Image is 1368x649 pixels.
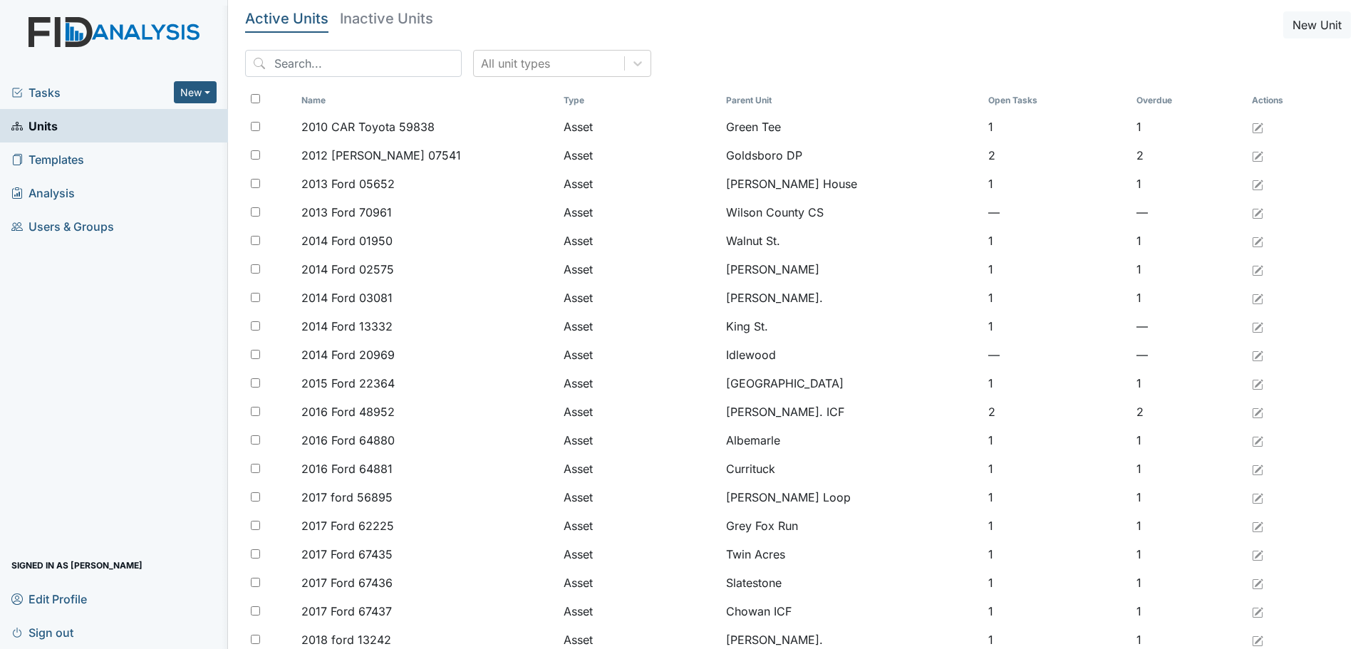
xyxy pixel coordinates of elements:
td: Twin Acres [720,540,983,568]
td: 1 [1131,597,1246,625]
td: 2 [1131,398,1246,426]
span: 2017 ford 56895 [301,489,393,506]
a: Edit [1252,375,1263,392]
td: 1 [983,597,1131,625]
a: Edit [1252,546,1263,563]
td: — [1131,312,1246,341]
td: 1 [1131,483,1246,512]
a: Edit [1252,574,1263,591]
button: New [174,81,217,103]
span: 2015 Ford 22364 [301,375,395,392]
td: Asset [558,426,720,455]
span: 2014 Ford 20969 [301,346,395,363]
td: Asset [558,369,720,398]
span: 2014 Ford 02575 [301,261,394,278]
td: Idlewood [720,341,983,369]
td: — [1131,341,1246,369]
td: 1 [1131,369,1246,398]
td: Asset [558,198,720,227]
span: 2016 Ford 48952 [301,403,395,420]
th: Toggle SortBy [558,88,720,113]
button: New Unit [1283,11,1351,38]
td: Green Tee [720,113,983,141]
span: Users & Groups [11,215,114,237]
a: Edit [1252,289,1263,306]
span: 2017 Ford 67437 [301,603,392,620]
a: Edit [1252,204,1263,221]
td: [PERSON_NAME]. [720,284,983,312]
td: 2 [983,398,1131,426]
td: 1 [983,369,1131,398]
td: 1 [1131,227,1246,255]
td: 1 [1131,568,1246,597]
td: Goldsboro DP [720,141,983,170]
td: 1 [1131,540,1246,568]
td: 1 [983,455,1131,483]
span: 2010 CAR Toyota 59838 [301,118,435,135]
span: Units [11,115,58,137]
td: — [1131,198,1246,227]
td: 1 [983,483,1131,512]
td: 1 [1131,284,1246,312]
span: 2016 Ford 64880 [301,432,395,449]
td: Asset [558,597,720,625]
a: Edit [1252,232,1263,249]
span: Signed in as [PERSON_NAME] [11,554,142,576]
td: 1 [983,512,1131,540]
input: Toggle All Rows Selected [251,94,260,103]
h5: Inactive Units [340,11,433,26]
td: Asset [558,113,720,141]
a: Edit [1252,603,1263,620]
td: 1 [983,113,1131,141]
td: Asset [558,141,720,170]
td: Asset [558,255,720,284]
td: [PERSON_NAME]. ICF [720,398,983,426]
td: 1 [983,227,1131,255]
th: Actions [1246,88,1317,113]
td: King St. [720,312,983,341]
td: 1 [983,568,1131,597]
td: Walnut St. [720,227,983,255]
th: Toggle SortBy [720,88,983,113]
input: Search... [245,50,462,77]
span: Analysis [11,182,75,204]
h5: Active Units [245,11,328,26]
a: Edit [1252,318,1263,335]
td: Asset [558,341,720,369]
td: 1 [1131,512,1246,540]
span: 2013 Ford 05652 [301,175,395,192]
span: 2017 Ford 62225 [301,517,394,534]
td: 1 [983,255,1131,284]
span: 2014 Ford 13332 [301,318,393,335]
td: Wilson County CS [720,198,983,227]
td: Albemarle [720,426,983,455]
td: Asset [558,455,720,483]
td: Asset [558,568,720,597]
a: Edit [1252,403,1263,420]
td: Asset [558,227,720,255]
td: Chowan ICF [720,597,983,625]
td: — [983,341,1131,369]
th: Toggle SortBy [296,88,558,113]
span: 2012 [PERSON_NAME] 07541 [301,147,461,164]
span: 2013 Ford 70961 [301,204,392,221]
span: 2017 Ford 67435 [301,546,393,563]
span: 2016 Ford 64881 [301,460,393,477]
td: Asset [558,540,720,568]
td: 2 [1131,141,1246,170]
span: Edit Profile [11,588,87,610]
a: Tasks [11,84,174,101]
td: 1 [983,540,1131,568]
td: Asset [558,512,720,540]
a: Edit [1252,175,1263,192]
th: Toggle SortBy [1131,88,1246,113]
a: Edit [1252,147,1263,164]
span: Templates [11,148,84,170]
td: [PERSON_NAME] Loop [720,483,983,512]
span: 2017 Ford 67436 [301,574,393,591]
td: — [983,198,1131,227]
td: Asset [558,284,720,312]
td: 1 [1131,426,1246,455]
td: Slatestone [720,568,983,597]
